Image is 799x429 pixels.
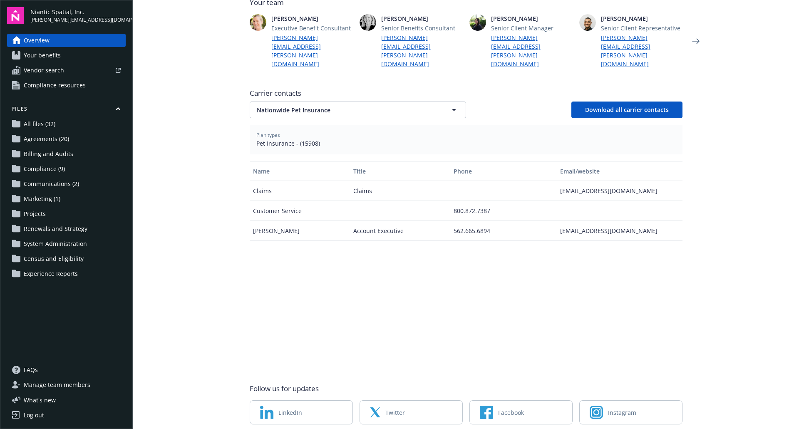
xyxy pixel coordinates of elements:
[30,7,126,16] span: Niantic Spatial, Inc.
[24,64,64,77] span: Vendor search
[24,267,78,280] span: Experience Reports
[579,400,682,424] a: Instagram
[491,33,573,68] a: [PERSON_NAME][EMAIL_ADDRESS][PERSON_NAME][DOMAIN_NAME]
[271,24,353,32] span: Executive Benefit Consultant
[381,14,463,23] span: [PERSON_NAME]
[350,161,450,181] button: Title
[250,400,353,424] a: LinkedIn
[7,105,126,116] button: Files
[7,162,126,176] a: Compliance (9)
[24,207,46,221] span: Projects
[7,132,126,146] a: Agreements (20)
[250,201,350,221] div: Customer Service
[7,267,126,280] a: Experience Reports
[24,177,79,191] span: Communications (2)
[7,207,126,221] a: Projects
[24,192,60,206] span: Marketing (1)
[360,400,463,424] a: Twitter
[498,408,524,417] span: Facebook
[454,167,553,176] div: Phone
[7,396,69,404] button: What's new
[7,147,126,161] a: Billing and Audits
[7,222,126,236] a: Renewals and Strategy
[250,221,350,241] div: [PERSON_NAME]
[24,162,65,176] span: Compliance (9)
[557,161,682,181] button: Email/website
[579,14,596,31] img: photo
[7,363,126,377] a: FAQs
[450,201,557,221] div: 800.872.7387
[450,221,557,241] div: 562.665.6894
[381,33,463,68] a: [PERSON_NAME][EMAIL_ADDRESS][PERSON_NAME][DOMAIN_NAME]
[271,33,353,68] a: [PERSON_NAME][EMAIL_ADDRESS][PERSON_NAME][DOMAIN_NAME]
[253,167,347,176] div: Name
[381,24,463,32] span: Senior Benefits Consultant
[7,34,126,47] a: Overview
[491,14,573,23] span: [PERSON_NAME]
[557,181,682,201] div: [EMAIL_ADDRESS][DOMAIN_NAME]
[450,161,557,181] button: Phone
[256,139,676,148] span: Pet Insurance - (15908)
[7,192,126,206] a: Marketing (1)
[350,221,450,241] div: Account Executive
[250,384,319,394] span: Follow us for updates
[601,33,682,68] a: [PERSON_NAME][EMAIL_ADDRESS][PERSON_NAME][DOMAIN_NAME]
[24,49,61,62] span: Your benefits
[601,14,682,23] span: [PERSON_NAME]
[250,14,266,31] img: photo
[601,24,682,32] span: Senior Client Representative
[608,408,636,417] span: Instagram
[278,408,302,417] span: LinkedIn
[7,117,126,131] a: All files (32)
[469,14,486,31] img: photo
[250,88,682,98] span: Carrier contacts
[571,102,682,118] button: Download all carrier contacts
[257,106,430,114] span: Nationwide Pet Insurance
[7,7,24,24] img: navigator-logo.svg
[353,167,447,176] div: Title
[7,49,126,62] a: Your benefits
[24,396,56,404] span: What ' s new
[557,221,682,241] div: [EMAIL_ADDRESS][DOMAIN_NAME]
[250,161,350,181] button: Name
[360,14,376,31] img: photo
[7,378,126,392] a: Manage team members
[350,181,450,201] div: Claims
[7,237,126,250] a: System Administration
[7,177,126,191] a: Communications (2)
[689,35,702,48] a: Next
[24,363,38,377] span: FAQs
[7,252,126,265] a: Census and Eligibility
[24,409,44,422] div: Log out
[24,237,87,250] span: System Administration
[24,147,73,161] span: Billing and Audits
[256,131,676,139] span: Plan types
[7,79,126,92] a: Compliance resources
[250,181,350,201] div: Claims
[30,7,126,24] button: Niantic Spatial, Inc.[PERSON_NAME][EMAIL_ADDRESS][DOMAIN_NAME]
[250,102,466,118] button: Nationwide Pet Insurance
[585,106,669,114] span: Download all carrier contacts
[24,34,50,47] span: Overview
[491,24,573,32] span: Senior Client Manager
[7,64,126,77] a: Vendor search
[30,16,126,24] span: [PERSON_NAME][EMAIL_ADDRESS][DOMAIN_NAME]
[24,252,84,265] span: Census and Eligibility
[560,167,679,176] div: Email/website
[469,400,573,424] a: Facebook
[24,222,87,236] span: Renewals and Strategy
[24,117,55,131] span: All files (32)
[24,79,86,92] span: Compliance resources
[24,378,90,392] span: Manage team members
[271,14,353,23] span: [PERSON_NAME]
[24,132,69,146] span: Agreements (20)
[385,408,405,417] span: Twitter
